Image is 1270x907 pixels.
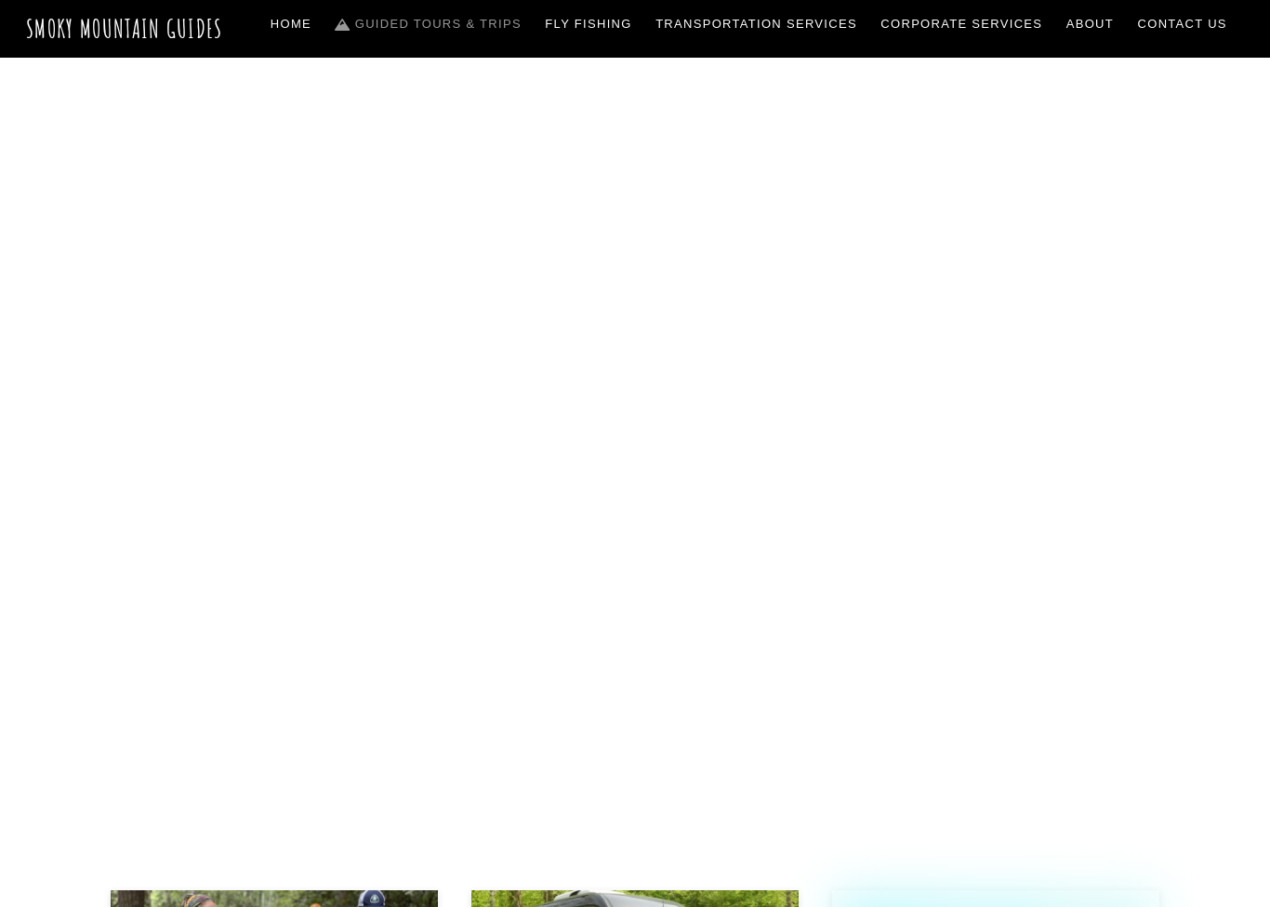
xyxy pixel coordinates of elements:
[538,5,640,44] a: Fly Fishing
[215,441,1055,727] h1: The ONLY one-stop, full Service Guide Company for the Gatlinburg and [GEOGRAPHIC_DATA] side of th...
[328,5,529,44] a: Guided Tours & Trips
[1059,5,1121,44] a: About
[648,5,864,44] a: Transportation Services
[26,13,223,44] a: Smoky Mountain Guides
[1131,5,1235,44] a: Contact Us
[874,5,1051,44] a: Corporate Services
[263,5,319,44] a: Home
[403,337,867,412] span: Guided Trips & Tours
